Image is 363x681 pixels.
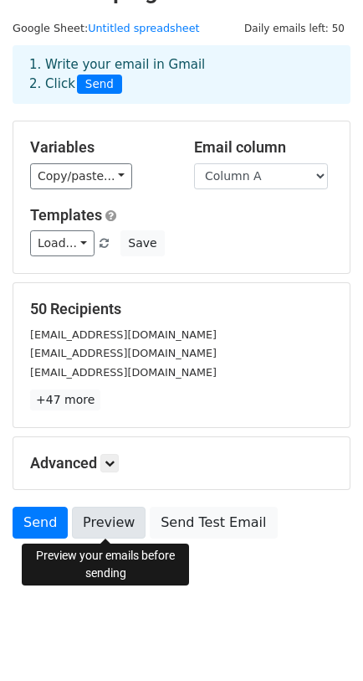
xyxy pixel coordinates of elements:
[30,138,169,157] h5: Variables
[238,19,350,38] span: Daily emails left: 50
[30,163,132,189] a: Copy/paste...
[30,328,217,341] small: [EMAIL_ADDRESS][DOMAIN_NAME]
[30,300,333,318] h5: 50 Recipients
[30,347,217,359] small: [EMAIL_ADDRESS][DOMAIN_NAME]
[13,507,68,539] a: Send
[77,75,122,95] span: Send
[22,544,189,586] div: Preview your emails before sending
[30,206,102,224] a: Templates
[72,507,146,539] a: Preview
[17,55,346,94] div: 1. Write your email in Gmail 2. Click
[30,230,95,256] a: Load...
[13,22,200,34] small: Google Sheet:
[30,454,333,472] h5: Advanced
[30,366,217,379] small: [EMAIL_ADDRESS][DOMAIN_NAME]
[88,22,199,34] a: Untitled spreadsheet
[194,138,333,157] h5: Email column
[120,230,164,256] button: Save
[279,601,363,681] iframe: Chat Widget
[30,390,100,410] a: +47 more
[279,601,363,681] div: 聊天小组件
[238,22,350,34] a: Daily emails left: 50
[150,507,277,539] a: Send Test Email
